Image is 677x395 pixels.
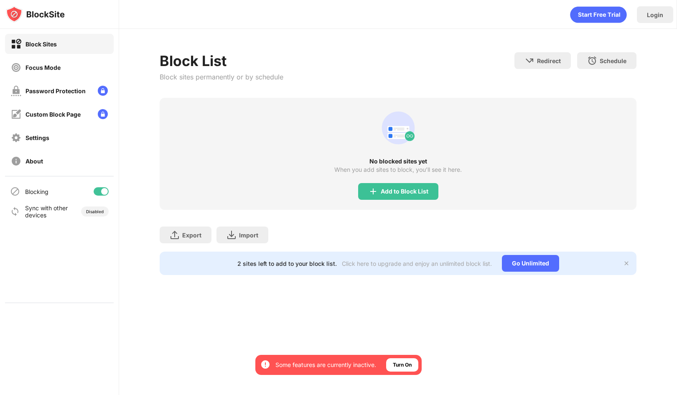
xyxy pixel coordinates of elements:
img: settings-off.svg [11,133,21,143]
img: sync-icon.svg [10,206,20,217]
div: Schedule [600,57,626,64]
img: x-button.svg [623,260,630,267]
div: About [25,158,43,165]
img: password-protection-off.svg [11,86,21,96]
div: No blocked sites yet [160,158,636,165]
div: Add to Block List [381,188,428,195]
div: Login [647,11,663,18]
div: When you add sites to block, you’ll see it here. [334,166,462,173]
img: lock-menu.svg [98,109,108,119]
img: lock-menu.svg [98,86,108,96]
img: blocking-icon.svg [10,186,20,196]
div: Sync with other devices [25,204,68,219]
div: 2 sites left to add to your block list. [237,260,337,267]
div: Some features are currently inactive. [275,361,376,369]
div: Disabled [86,209,104,214]
img: about-off.svg [11,156,21,166]
div: Export [182,232,201,239]
div: Blocking [25,188,48,195]
div: animation [570,6,627,23]
div: Import [239,232,258,239]
div: Block sites permanently or by schedule [160,73,283,81]
div: animation [378,108,418,148]
img: logo-blocksite.svg [6,6,65,23]
div: Block List [160,52,283,69]
img: error-circle-white.svg [260,359,270,370]
div: Custom Block Page [25,111,81,118]
img: focus-off.svg [11,62,21,73]
img: block-on.svg [11,39,21,49]
div: Go Unlimited [502,255,559,272]
div: Block Sites [25,41,57,48]
div: Settings [25,134,49,141]
div: Focus Mode [25,64,61,71]
div: Turn On [393,361,412,369]
div: Password Protection [25,87,86,94]
div: Click here to upgrade and enjoy an unlimited block list. [342,260,492,267]
img: customize-block-page-off.svg [11,109,21,120]
div: Redirect [537,57,561,64]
